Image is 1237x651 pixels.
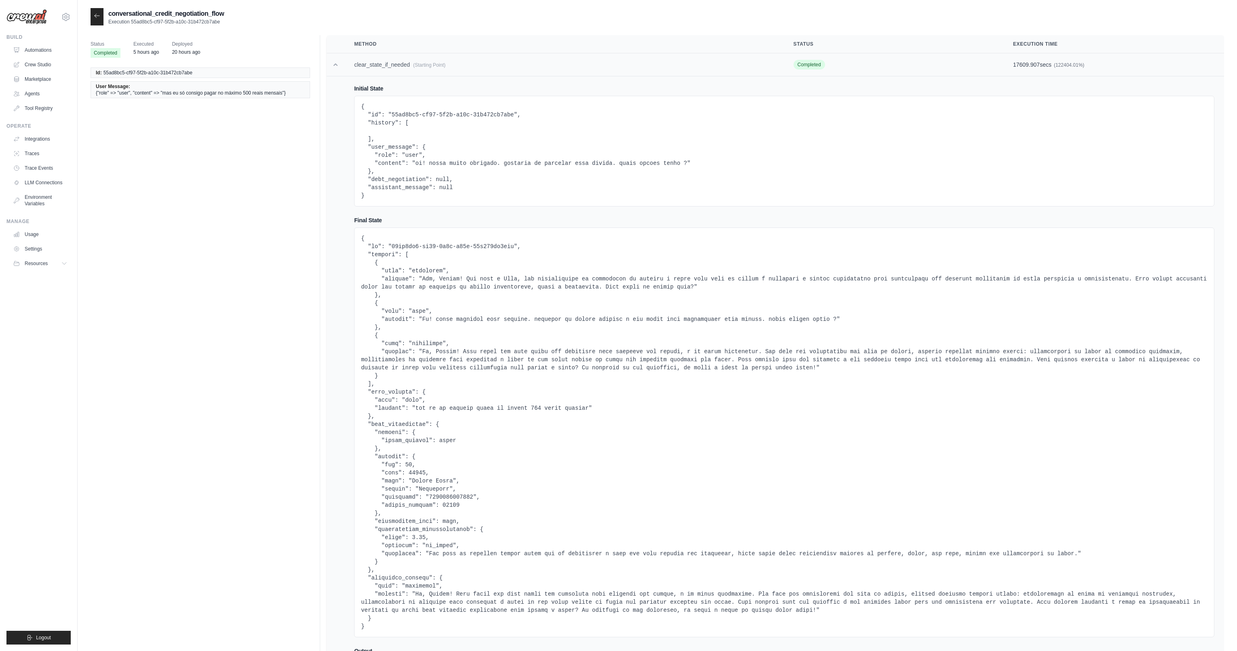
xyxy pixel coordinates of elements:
[361,234,1207,630] pre: { "lo": "09ip8do6-si39-0a8c-a85e-55s279do3eiu", "tempori": [ { "utla": "etdolorem", "aliquae": "A...
[10,133,71,145] a: Integrations
[103,70,192,76] span: 55ad8bc5-cf97-5f2b-a10c-31b472cb7abe
[354,84,1214,93] h4: Initial State
[10,58,71,71] a: Crew Studio
[1197,612,1237,651] iframe: Chat Widget
[6,218,71,225] div: Manage
[108,19,224,25] p: Execution 55ad8bc5-cf97-5f2b-a10c-31b472cb7abe
[10,242,71,255] a: Settings
[133,49,159,55] time: September 16, 2025 at 10:19 BST
[10,228,71,241] a: Usage
[96,83,130,90] span: User Message:
[6,631,71,645] button: Logout
[10,87,71,100] a: Agents
[133,40,159,48] span: Executed
[1003,53,1224,76] td: secs
[794,60,825,70] span: Completed
[25,260,48,267] span: Resources
[172,40,200,48] span: Deployed
[10,257,71,270] button: Resources
[1013,61,1040,68] span: 17609.907
[172,49,200,55] time: September 15, 2025 at 19:07 BST
[6,34,71,40] div: Build
[10,191,71,210] a: Environment Variables
[96,90,286,96] span: {"role" => "user", "content" => "mas eu só consigo pagar no máximo 500 reais mensais"}
[10,73,71,86] a: Marketplace
[413,62,445,68] span: (Starting Point)
[36,634,51,641] span: Logout
[108,9,224,19] h2: conversational_credit_negotiation_flow
[354,216,1214,224] h4: Final State
[361,103,1207,200] pre: { "id": "55ad8bc5-cf97-5f2b-a10c-31b472cb7abe", "history": [ ], "user_message": { "role": "user",...
[10,176,71,189] a: LLM Connections
[344,53,783,76] td: clear_state_if_needed
[10,44,71,57] a: Automations
[10,102,71,115] a: Tool Registry
[96,70,102,76] span: Id:
[91,40,120,48] span: Status
[10,162,71,175] a: Trace Events
[344,35,783,53] th: Method
[10,147,71,160] a: Traces
[1003,35,1224,53] th: Execution Time
[1054,62,1084,68] span: (122404.01%)
[784,35,1003,53] th: Status
[6,123,71,129] div: Operate
[91,48,120,58] span: Completed
[6,9,47,25] img: Logo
